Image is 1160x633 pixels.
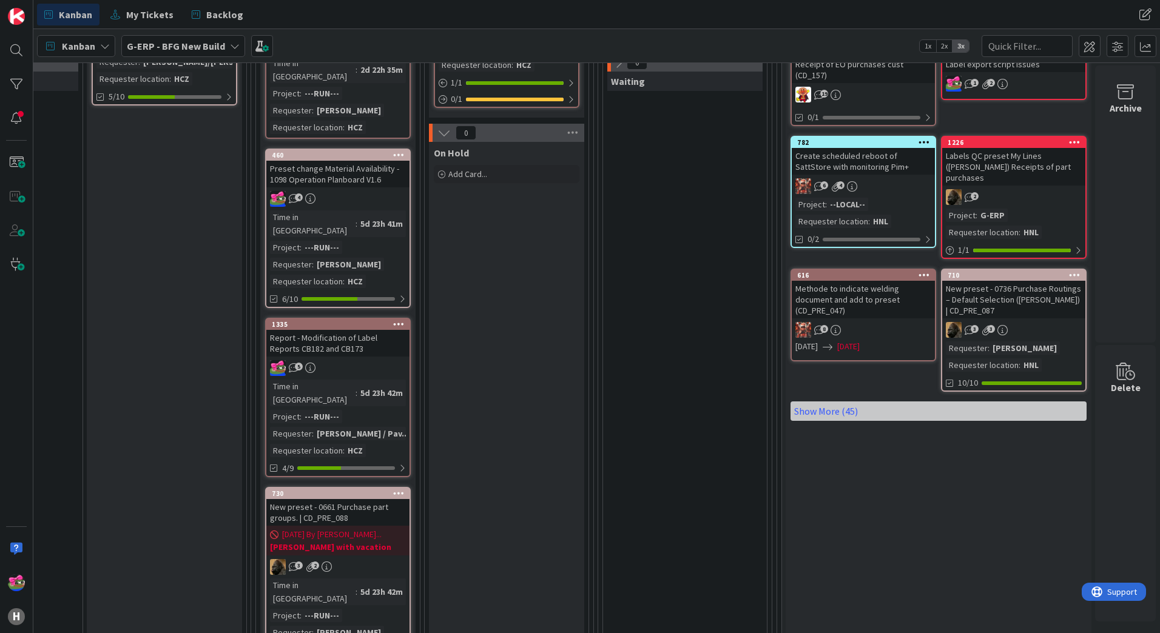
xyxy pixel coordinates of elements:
div: JK [266,191,410,207]
div: ---RUN--- [302,241,342,254]
div: 710New preset - 0736 Purchase Routings – Default Selection ([PERSON_NAME]) | CD_PRE_087 [942,270,1085,318]
div: HNL [870,215,891,228]
div: 5d 23h 41m [357,217,406,230]
img: JK [8,574,25,591]
div: 616 [792,270,935,281]
span: Add Card... [448,169,487,179]
a: 1226Labels QC preset My Lines ([PERSON_NAME]) Receipts of part purchasesNDProject:G-ERPRequester ... [941,136,1087,259]
div: 1335Report - Modification of Label Reports CB182 and CB173 [266,319,410,357]
div: Requester location [795,215,868,228]
span: Backlog [206,7,243,22]
img: JK [270,360,286,376]
div: Time in [GEOGRAPHIC_DATA] [270,210,356,237]
div: Project [270,241,300,254]
div: 1226Labels QC preset My Lines ([PERSON_NAME]) Receipts of part purchases [942,137,1085,186]
span: : [356,217,357,230]
div: Requester [270,427,312,440]
div: New preset - 0736 Purchase Routings – Default Selection ([PERSON_NAME]) | CD_PRE_087 [942,281,1085,318]
span: Support [25,2,55,16]
div: HCZ [171,72,192,85]
div: HNL [1020,226,1042,239]
div: Requester location [270,444,343,457]
span: [DATE] [837,340,860,353]
span: : [312,104,314,117]
div: Requester location [270,121,343,134]
div: [PERSON_NAME] [314,104,384,117]
span: 2 [987,79,995,87]
span: : [1019,358,1020,372]
span: : [511,58,513,72]
div: Archive [1110,101,1142,115]
span: 2 [971,192,979,200]
div: Requester location [270,275,343,288]
span: 0/2 [808,233,819,246]
span: : [312,258,314,271]
div: 730 [266,488,410,499]
img: JK [270,191,286,207]
span: 6/10 [282,293,298,306]
div: Requester location [96,72,169,85]
a: Receipt of EO purchases cust (CD_157)LC0/1 [791,44,936,126]
div: Requester location [439,58,511,72]
div: 616 [797,271,935,280]
div: 1226 [942,137,1085,148]
span: 5 [295,363,303,370]
span: 2x [936,40,953,52]
div: 2d 22h 35m [357,63,406,76]
div: 1335 [272,320,410,329]
a: 460Preset change Material Availability - 1098 Operation Planboard V1.6JKTime in [GEOGRAPHIC_DATA]... [265,149,411,308]
div: HCZ [345,444,366,457]
div: Labels QC preset My Lines ([PERSON_NAME]) Receipts of part purchases [942,148,1085,186]
span: : [343,444,345,457]
div: Project [946,209,976,222]
div: ---RUN--- [302,609,342,622]
div: ND [942,322,1085,338]
div: ---RUN--- [302,87,342,100]
img: ND [946,189,962,205]
div: 0/1 [435,92,578,107]
b: [PERSON_NAME] with vacation [270,541,406,553]
div: Preset change Material Availability - 1098 Operation Planboard V1.6 [266,161,410,187]
div: 1226 [948,138,1085,147]
span: : [312,427,314,440]
span: Kanban [59,7,92,22]
span: 3 [971,325,979,333]
div: HCZ [345,275,366,288]
div: 710 [942,270,1085,281]
span: : [300,87,302,100]
span: 4/9 [282,462,294,475]
span: 3x [953,40,969,52]
div: Report - Modification of Label Reports CB182 and CB173 [266,330,410,357]
span: 6 [820,181,828,189]
img: Visit kanbanzone.com [8,8,25,25]
span: 0 [456,126,476,140]
span: 1 / 1 [958,244,969,256]
span: 4 [837,181,845,189]
div: Project [270,410,300,423]
span: : [868,215,870,228]
span: 1 / 1 [451,76,462,89]
div: [PERSON_NAME] [990,341,1060,355]
span: 1x [920,40,936,52]
div: --LOCAL-- [827,198,868,211]
span: 10/10 [958,377,978,389]
span: : [343,275,345,288]
span: 19 [820,90,828,98]
div: Requester location [946,358,1019,372]
img: LC [795,87,811,102]
img: JK [795,322,811,338]
img: JK [795,178,811,194]
span: 1 [971,79,979,87]
div: JK [792,322,935,338]
div: 1335 [266,319,410,330]
span: : [825,198,827,211]
a: Backlog [184,4,251,25]
div: [PERSON_NAME] [314,258,384,271]
span: 2 [311,561,319,569]
div: 460 [272,151,410,159]
span: On Hold [434,147,469,159]
span: : [300,609,302,622]
span: : [356,585,357,598]
div: New preset - 0661 Purchase part groups. | CD_PRE_088 [266,499,410,526]
span: : [356,63,357,76]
